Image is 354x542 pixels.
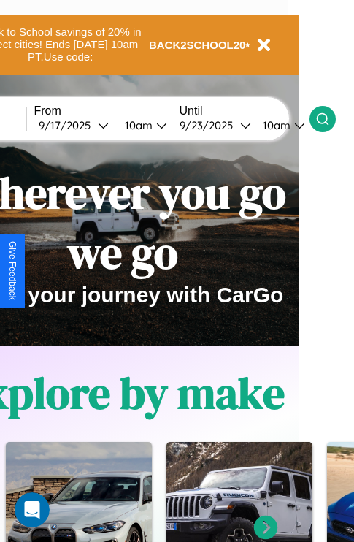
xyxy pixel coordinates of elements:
iframe: Intercom live chat [15,492,50,527]
div: 9 / 23 / 2025 [180,118,240,132]
b: BACK2SCHOOL20 [149,39,246,51]
label: From [34,104,172,118]
div: 10am [255,118,294,132]
div: Give Feedback [7,241,18,300]
button: 10am [251,118,309,133]
label: Until [180,104,309,118]
div: 9 / 17 / 2025 [39,118,98,132]
button: 10am [113,118,172,133]
button: 9/17/2025 [34,118,113,133]
div: 10am [118,118,156,132]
